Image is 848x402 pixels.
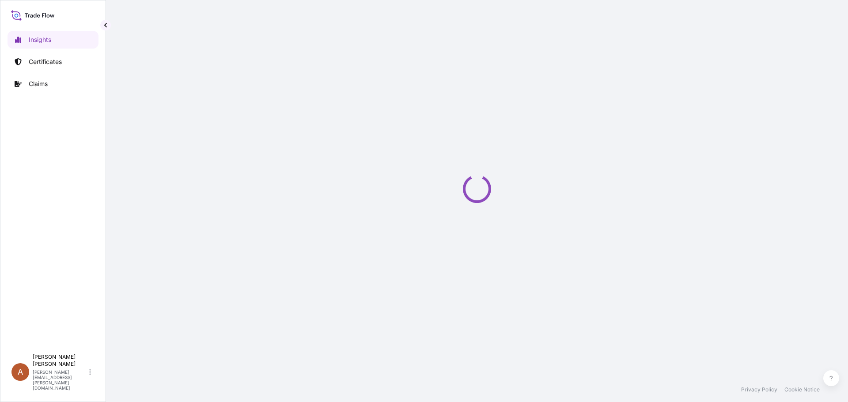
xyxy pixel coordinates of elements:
p: Certificates [29,57,62,66]
p: Insights [29,35,51,44]
p: [PERSON_NAME] [PERSON_NAME] [33,353,87,368]
p: Claims [29,79,48,88]
p: [PERSON_NAME][EMAIL_ADDRESS][PERSON_NAME][DOMAIN_NAME] [33,369,87,391]
span: A [18,368,23,376]
a: Insights [8,31,98,49]
a: Claims [8,75,98,93]
a: Cookie Notice [784,386,820,393]
a: Certificates [8,53,98,71]
a: Privacy Policy [741,386,777,393]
